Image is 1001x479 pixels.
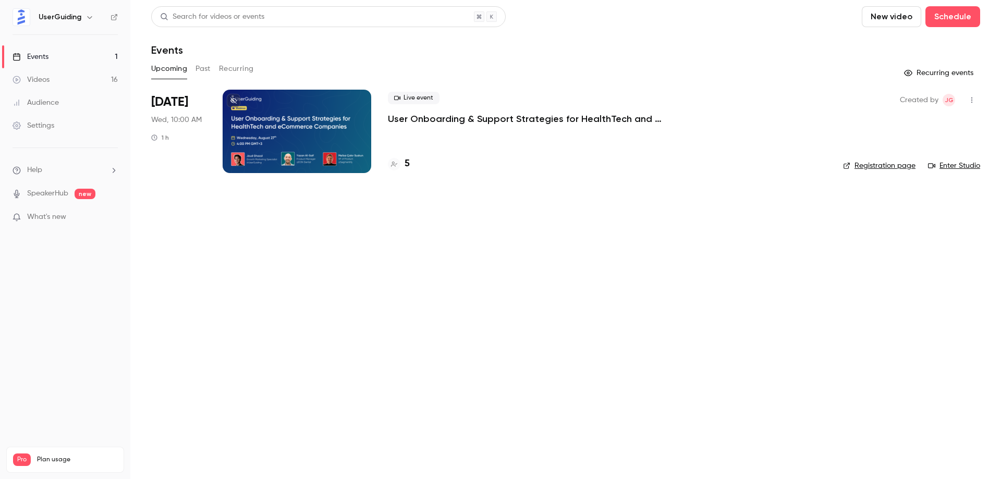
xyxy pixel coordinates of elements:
[151,94,188,110] span: [DATE]
[900,94,938,106] span: Created by
[13,97,59,108] div: Audience
[13,453,31,466] span: Pro
[13,52,48,62] div: Events
[843,161,915,171] a: Registration page
[899,65,980,81] button: Recurring events
[151,90,206,173] div: Aug 27 Wed, 4:00 PM (Europe/Istanbul)
[405,157,410,171] h4: 5
[160,11,264,22] div: Search for videos or events
[151,44,183,56] h1: Events
[196,60,211,77] button: Past
[928,161,980,171] a: Enter Studio
[13,165,118,176] li: help-dropdown-opener
[219,60,254,77] button: Recurring
[925,6,980,27] button: Schedule
[37,456,117,464] span: Plan usage
[388,92,440,104] span: Live event
[151,60,187,77] button: Upcoming
[27,188,68,199] a: SpeakerHub
[13,75,50,85] div: Videos
[388,113,701,125] a: User Onboarding & Support Strategies for HealthTech and eCommerce Companies
[13,120,54,131] div: Settings
[862,6,921,27] button: New video
[943,94,955,106] span: Joud Ghazal
[39,12,81,22] h6: UserGuiding
[27,165,42,176] span: Help
[388,157,410,171] a: 5
[13,9,30,26] img: UserGuiding
[27,212,66,223] span: What's new
[945,94,954,106] span: JG
[75,189,95,199] span: new
[151,115,202,125] span: Wed, 10:00 AM
[105,213,118,222] iframe: Noticeable Trigger
[151,133,169,142] div: 1 h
